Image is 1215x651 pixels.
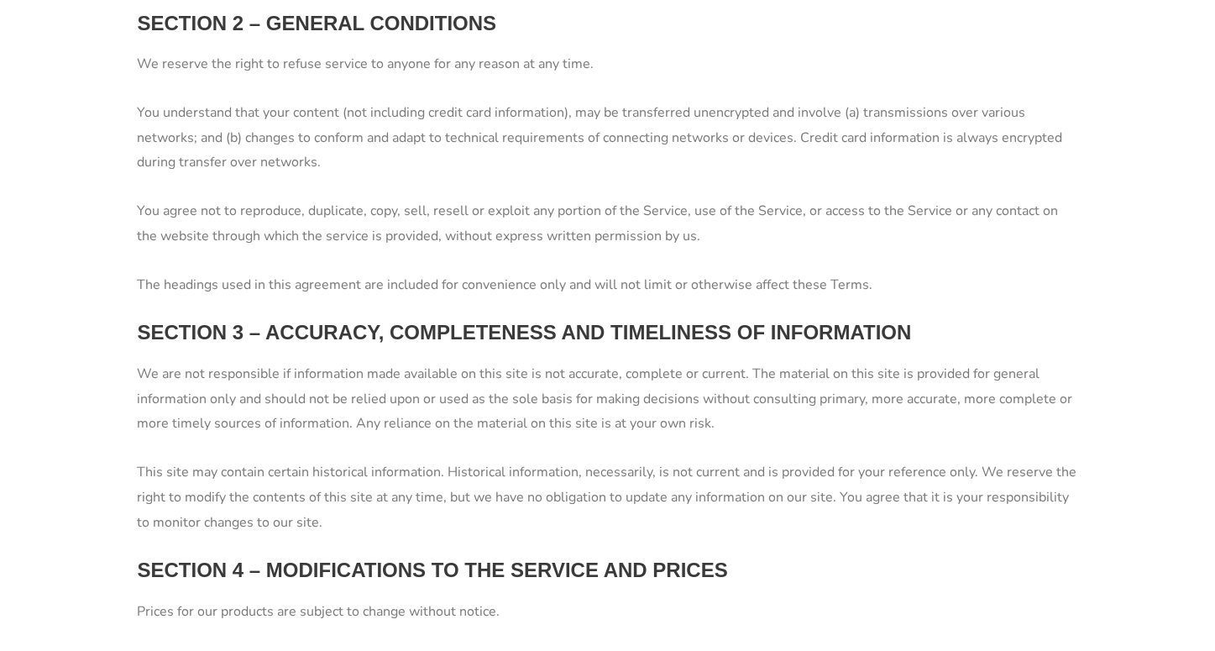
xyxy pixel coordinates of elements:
iframe: Chat Widget [1131,570,1215,651]
p: This site may contain certain historical information. Historical information, necessarily, is not... [138,460,1078,535]
strong: SECTION 2 – GENERAL CONDITIONS [138,12,497,34]
p: The headings used in this agreement are included for convenience only and will not limit or other... [138,273,1078,298]
p: We are not responsible if information made available on this site is not accurate, complete or cu... [138,362,1078,437]
p: Prices for our products are subject to change without notice. [138,600,1078,625]
strong: SECTION 4 – MODIFICATIONS TO THE SERVICE AND PRICES [138,559,728,581]
p: We reserve the right to refuse service to anyone for any reason at any time. [138,52,1078,77]
p: You agree not to reproduce, duplicate, copy, sell, resell or exploit any portion of the Service, ... [138,199,1078,249]
strong: SECTION 3 – ACCURACY, COMPLETENESS AND TIMELINESS OF INFORMATION [138,321,912,344]
p: You understand that your content (not including credit card information), may be transferred unen... [138,101,1078,176]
